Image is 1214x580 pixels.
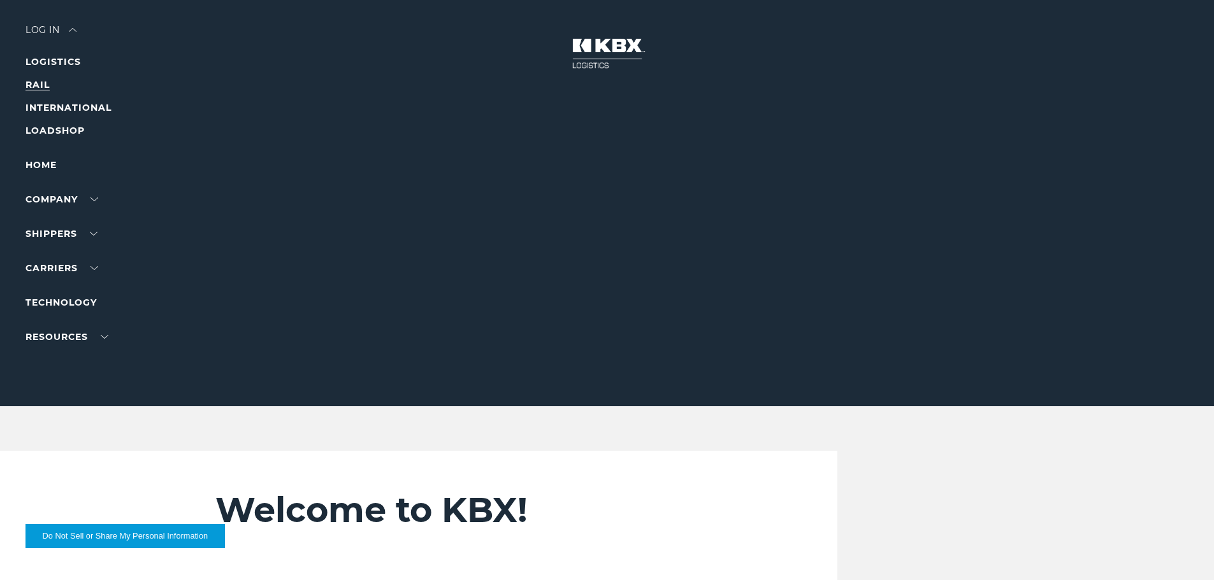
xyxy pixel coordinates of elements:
[25,125,85,136] a: LOADSHOP
[25,524,225,548] button: Do Not Sell or Share My Personal Information
[69,28,76,32] img: arrow
[25,159,57,171] a: Home
[215,489,762,531] h2: Welcome to KBX!
[25,194,98,205] a: Company
[560,25,655,81] img: kbx logo
[25,56,81,67] a: LOGISTICS
[25,331,108,343] a: RESOURCES
[25,262,98,274] a: Carriers
[25,25,76,44] div: Log in
[25,228,98,239] a: SHIPPERS
[25,297,97,308] a: Technology
[25,102,112,113] a: INTERNATIONAL
[25,79,50,90] a: RAIL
